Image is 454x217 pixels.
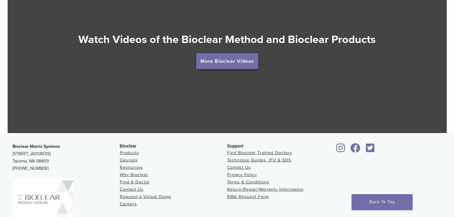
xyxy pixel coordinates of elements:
a: Contact Us [120,187,144,192]
a: Find A Doctor [120,179,150,184]
a: Bioclear [334,147,347,153]
a: Return/Repair/Warranty Information [227,187,304,192]
p: [STREET_ADDRESS] Tacoma, WA 98409 [PHONE_NUMBER] [13,143,120,172]
a: Courses [120,157,138,162]
strong: Bioclear Matrix Systems [13,144,60,149]
a: Careers [120,201,137,206]
a: Request a Virtual Demo [120,194,171,199]
a: Privacy Policy [227,172,257,177]
a: Bioclear [364,147,377,153]
a: RMA Request Form [227,194,269,199]
a: Contact Us [227,165,251,170]
a: Products [120,150,139,155]
h2: Watch Videos of the Bioclear Method and Bioclear Products [8,32,447,47]
a: Back To Top [352,194,413,210]
a: Find Bioclear Trained Doctors [227,150,292,155]
a: Bioclear [349,147,363,153]
a: Why Bioclear [120,172,148,177]
a: More Bioclear Videos [196,53,258,69]
span: Support [227,143,244,148]
a: Technique Guides, IFU & SDS [227,157,291,162]
a: Terms & Conditions [227,179,269,184]
a: Resources [120,165,143,170]
span: Bioclear [120,143,137,148]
